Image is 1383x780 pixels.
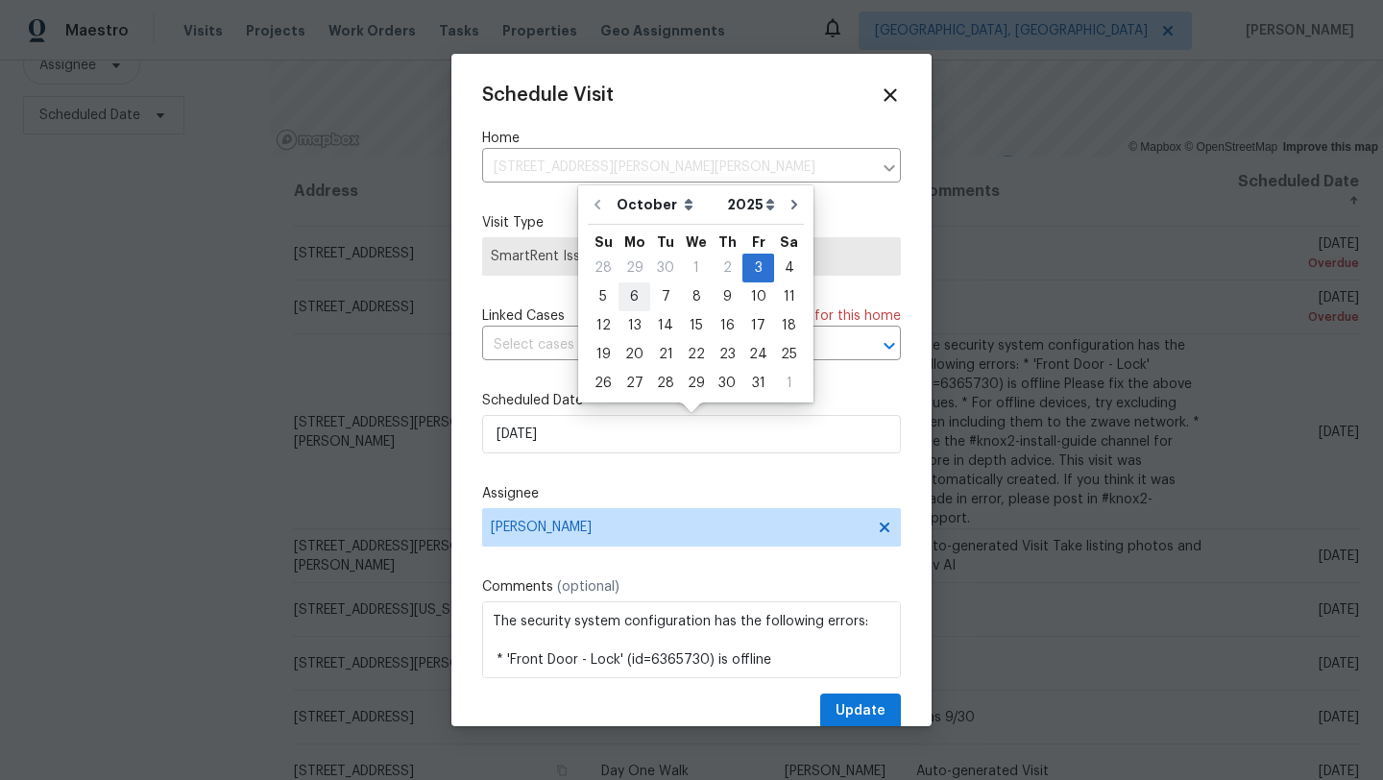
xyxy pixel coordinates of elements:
[619,369,650,398] div: Mon Oct 27 2025
[650,255,681,281] div: 30
[742,312,774,339] div: 17
[712,340,742,369] div: Thu Oct 23 2025
[742,341,774,368] div: 24
[681,369,712,398] div: Wed Oct 29 2025
[619,255,650,281] div: 29
[780,185,809,224] button: Go to next month
[482,391,901,410] label: Scheduled Date
[742,340,774,369] div: Fri Oct 24 2025
[624,235,645,249] abbr: Monday
[583,185,612,224] button: Go to previous month
[650,341,681,368] div: 21
[482,330,847,360] input: Select cases
[774,282,804,311] div: Sat Oct 11 2025
[482,306,565,326] span: Linked Cases
[657,235,674,249] abbr: Tuesday
[650,340,681,369] div: Tue Oct 21 2025
[774,312,804,339] div: 18
[712,369,742,398] div: Thu Oct 30 2025
[482,213,901,232] label: Visit Type
[712,311,742,340] div: Thu Oct 16 2025
[588,282,619,311] div: Sun Oct 05 2025
[650,312,681,339] div: 14
[681,255,712,281] div: 1
[482,601,901,678] textarea: The security system configuration has the following errors: * 'Front Door - Lock' (id=6365730) is...
[742,311,774,340] div: Fri Oct 17 2025
[588,311,619,340] div: Sun Oct 12 2025
[712,282,742,311] div: Thu Oct 09 2025
[712,341,742,368] div: 23
[681,341,712,368] div: 22
[482,85,614,105] span: Schedule Visit
[820,694,901,729] button: Update
[681,282,712,311] div: Wed Oct 08 2025
[742,369,774,398] div: Fri Oct 31 2025
[774,341,804,368] div: 25
[742,254,774,282] div: Fri Oct 03 2025
[686,235,707,249] abbr: Wednesday
[612,190,722,219] select: Month
[718,235,737,249] abbr: Thursday
[722,190,780,219] select: Year
[619,283,650,310] div: 6
[681,312,712,339] div: 15
[588,370,619,397] div: 26
[742,283,774,310] div: 10
[619,311,650,340] div: Mon Oct 13 2025
[482,153,872,183] input: Enter in an address
[588,340,619,369] div: Sun Oct 19 2025
[619,341,650,368] div: 20
[774,311,804,340] div: Sat Oct 18 2025
[482,484,901,503] label: Assignee
[650,282,681,311] div: Tue Oct 07 2025
[482,415,901,453] input: M/D/YYYY
[774,255,804,281] div: 4
[650,370,681,397] div: 28
[619,370,650,397] div: 27
[619,340,650,369] div: Mon Oct 20 2025
[774,340,804,369] div: Sat Oct 25 2025
[712,283,742,310] div: 9
[774,254,804,282] div: Sat Oct 04 2025
[742,370,774,397] div: 31
[594,235,613,249] abbr: Sunday
[712,370,742,397] div: 30
[681,283,712,310] div: 8
[774,283,804,310] div: 11
[588,283,619,310] div: 5
[619,254,650,282] div: Mon Sep 29 2025
[681,311,712,340] div: Wed Oct 15 2025
[482,577,901,597] label: Comments
[588,254,619,282] div: Sun Sep 28 2025
[588,369,619,398] div: Sun Oct 26 2025
[681,254,712,282] div: Wed Oct 01 2025
[780,235,798,249] abbr: Saturday
[619,312,650,339] div: 13
[681,370,712,397] div: 29
[742,282,774,311] div: Fri Oct 10 2025
[588,312,619,339] div: 12
[712,254,742,282] div: Thu Oct 02 2025
[650,311,681,340] div: Tue Oct 14 2025
[742,255,774,281] div: 3
[876,332,903,359] button: Open
[588,255,619,281] div: 28
[880,85,901,106] span: Close
[650,283,681,310] div: 7
[712,312,742,339] div: 16
[681,340,712,369] div: Wed Oct 22 2025
[774,369,804,398] div: Sat Nov 01 2025
[774,370,804,397] div: 1
[588,341,619,368] div: 19
[491,247,892,266] span: SmartRent Issue
[619,282,650,311] div: Mon Oct 06 2025
[557,580,619,594] span: (optional)
[491,520,867,535] span: [PERSON_NAME]
[752,235,765,249] abbr: Friday
[650,369,681,398] div: Tue Oct 28 2025
[836,699,886,723] span: Update
[650,254,681,282] div: Tue Sep 30 2025
[712,255,742,281] div: 2
[482,129,901,148] label: Home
